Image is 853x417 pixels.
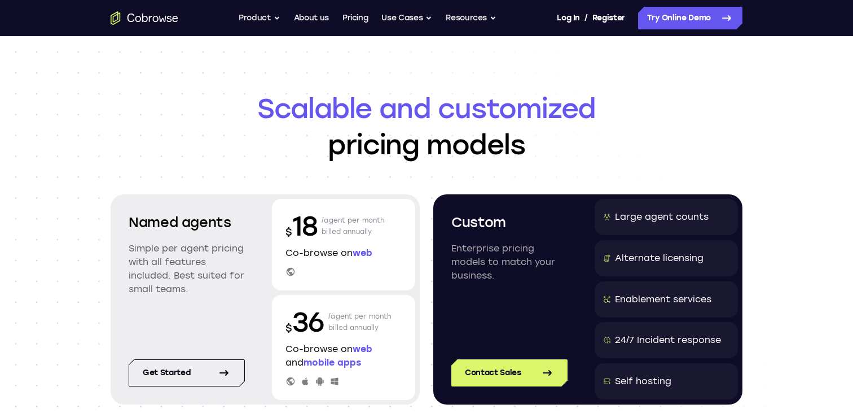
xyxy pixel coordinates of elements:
p: Enterprise pricing models to match your business. [451,242,568,283]
button: Product [239,7,280,29]
div: Self hosting [615,375,671,388]
p: Simple per agent pricing with all features included. Best suited for small teams. [129,242,245,296]
span: mobile apps [304,357,361,368]
a: Register [592,7,625,29]
span: $ [285,226,292,238]
p: /agent per month billed annually [322,208,385,244]
span: web [353,247,372,258]
a: Try Online Demo [638,7,742,29]
h2: Named agents [129,212,245,233]
p: Co-browse on and [285,342,402,370]
p: /agent per month billed annually [328,304,392,340]
p: Co-browse on [285,246,402,260]
a: Contact Sales [451,359,568,386]
button: Use Cases [381,7,432,29]
button: Resources [446,7,496,29]
a: About us [294,7,329,29]
div: Large agent counts [615,210,709,224]
a: Go to the home page [111,11,178,25]
span: $ [285,322,292,335]
span: / [584,11,588,25]
div: Alternate licensing [615,251,703,265]
h2: Custom [451,212,568,233]
a: Log In [557,7,579,29]
p: 36 [285,304,324,340]
div: 24/7 Incident response [615,333,721,347]
h1: pricing models [111,90,742,163]
a: Get started [129,359,245,386]
div: Enablement services [615,293,711,306]
a: Pricing [342,7,368,29]
span: web [353,344,372,354]
span: Scalable and customized [111,90,742,127]
p: 18 [285,208,317,244]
